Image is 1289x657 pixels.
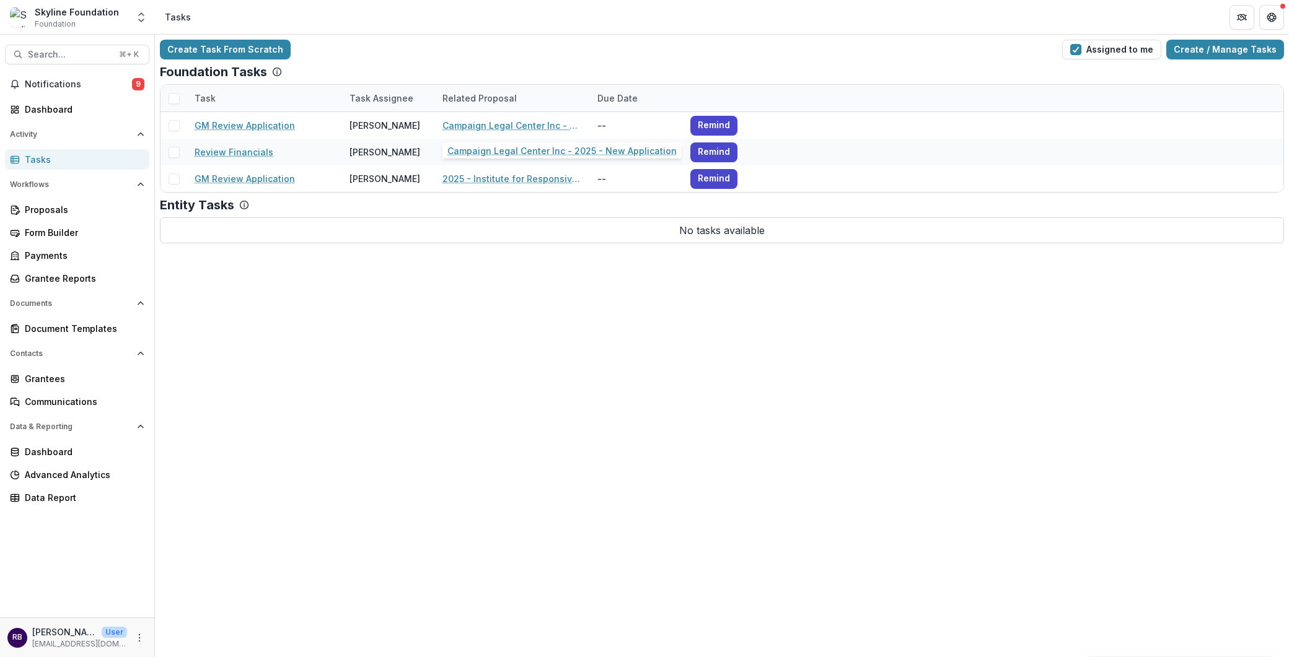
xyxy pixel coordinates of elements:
button: Remind [690,169,737,189]
nav: breadcrumb [160,8,196,26]
span: Data & Reporting [10,422,132,431]
div: Related Proposal [435,92,524,105]
button: Open entity switcher [133,5,150,30]
span: Search... [28,50,112,60]
a: Form Builder [5,222,149,243]
p: [PERSON_NAME] [32,625,97,638]
a: Dashboard [5,442,149,462]
a: GM Review Application [195,172,295,185]
div: Due Date [590,92,645,105]
div: Task [187,85,342,111]
button: Open Documents [5,294,149,313]
button: Notifications9 [5,74,149,94]
button: Open Data & Reporting [5,417,149,437]
div: Dashboard [25,445,139,458]
div: Tasks [25,153,139,166]
div: Proposals [25,203,139,216]
div: [PERSON_NAME] [350,172,420,185]
a: Grantees [5,368,149,389]
button: Get Help [1259,5,1284,30]
a: Fall 2025 - Listening Post Collective (project of Internews Network) New Application [442,146,583,159]
a: Create Task From Scratch [160,40,291,59]
a: Grantee Reports [5,268,149,289]
div: Grantee Reports [25,272,139,285]
button: Remind [690,142,737,162]
div: Payments [25,249,139,262]
div: Due Date [590,85,683,111]
a: Payments [5,245,149,266]
span: Contacts [10,349,132,358]
button: Partners [1230,5,1254,30]
p: [EMAIL_ADDRESS][DOMAIN_NAME] [32,638,127,650]
a: Communications [5,391,149,412]
button: Search... [5,45,149,64]
div: Task Assignee [342,85,435,111]
div: -- [590,165,683,192]
a: Tasks [5,149,149,170]
p: No tasks available [160,217,1284,243]
a: Data Report [5,487,149,508]
a: 2025 - Institute for Responsive Government - New Application [442,172,583,185]
div: Advanced Analytics [25,468,139,481]
div: Task [187,92,223,105]
div: ⌘ + K [117,48,141,61]
div: Communications [25,395,139,408]
div: Skyline Foundation [35,6,119,19]
button: Remind [690,116,737,136]
p: Entity Tasks [160,198,234,212]
a: GM Review Application [195,119,295,132]
span: Notifications [25,79,132,90]
div: Task Assignee [342,92,421,105]
a: Dashboard [5,99,149,120]
a: Create / Manage Tasks [1166,40,1284,59]
div: [PERSON_NAME] [350,119,420,132]
img: Skyline Foundation [10,7,30,27]
p: User [102,627,127,638]
div: [PERSON_NAME] [350,146,420,159]
button: Open Activity [5,124,149,144]
div: Related Proposal [435,85,590,111]
div: Rose Brookhouse [12,633,22,642]
a: Proposals [5,199,149,220]
div: Document Templates [25,322,139,335]
button: Open Workflows [5,175,149,194]
button: Assigned to me [1062,40,1161,59]
span: Workflows [10,180,132,189]
div: Grantees [25,372,139,385]
div: Form Builder [25,226,139,239]
div: Data Report [25,491,139,504]
span: Activity [10,130,132,139]
div: Dashboard [25,103,139,116]
button: Open Contacts [5,344,149,363]
a: Document Templates [5,318,149,339]
a: Campaign Legal Center Inc - 2025 - New Application [442,119,583,132]
div: Tasks [165,11,191,24]
div: -- [590,112,683,139]
div: -- [590,139,683,165]
a: Review Financials [195,146,273,159]
button: More [132,630,147,645]
p: Foundation Tasks [160,64,267,79]
a: Advanced Analytics [5,464,149,485]
span: Foundation [35,19,76,30]
span: 9 [132,78,144,90]
span: Documents [10,299,132,308]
